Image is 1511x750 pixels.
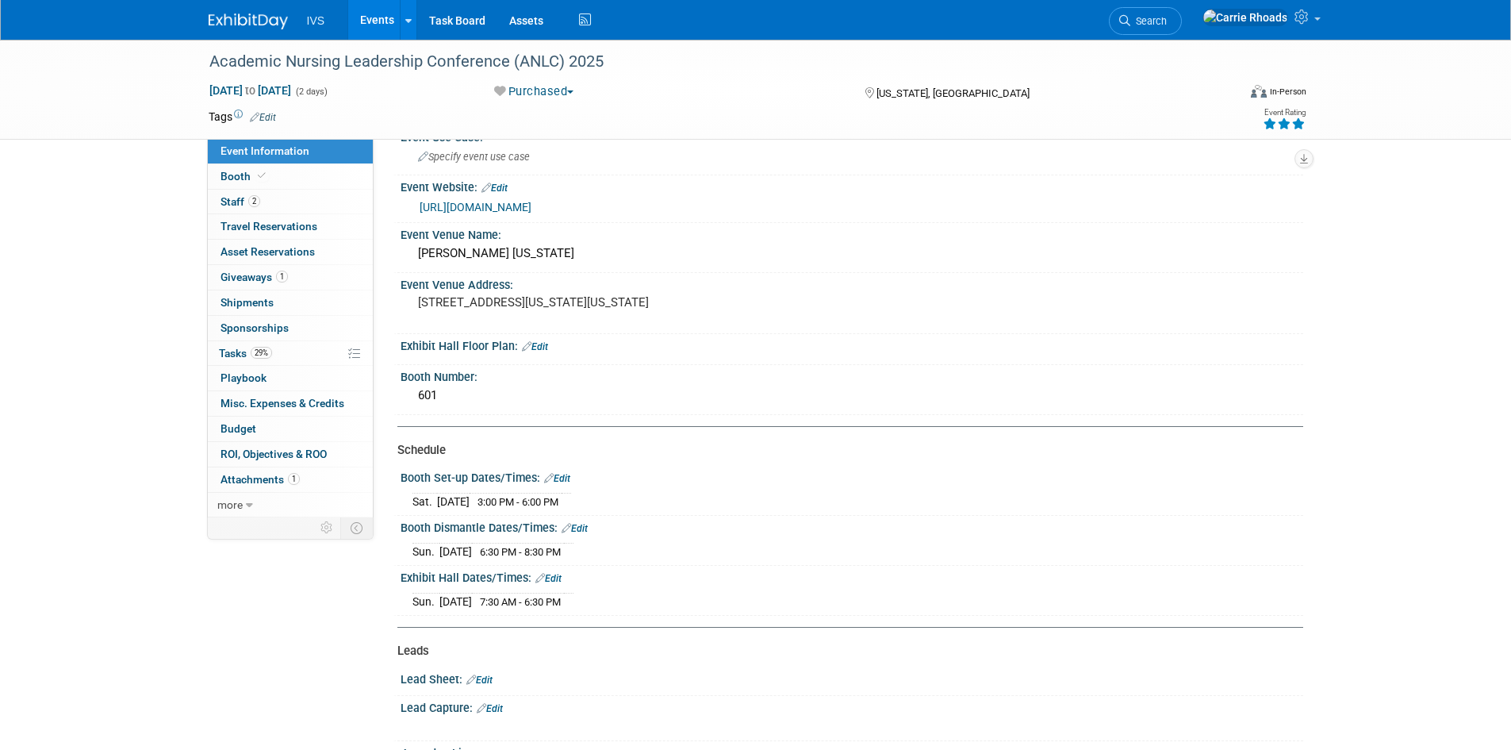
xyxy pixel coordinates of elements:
div: Lead Capture: [401,696,1303,717]
div: In-Person [1269,86,1306,98]
a: Booth [208,164,373,189]
img: Carrie Rhoads [1202,9,1288,26]
span: Sponsorships [221,321,289,334]
div: Event Format [1144,83,1307,106]
div: Event Venue Address: [401,273,1303,293]
td: [DATE] [439,543,472,560]
span: (2 days) [294,87,328,97]
a: Edit [535,573,562,584]
span: Event Information [221,144,309,157]
a: Tasks29% [208,341,373,366]
div: Exhibit Hall Floor Plan: [401,334,1303,355]
span: Asset Reservations [221,245,315,258]
span: 2 [248,195,260,207]
div: Academic Nursing Leadership Conference (ANLC) 2025 [204,48,1214,76]
a: Shipments [208,290,373,315]
a: more [208,493,373,517]
a: Search [1109,7,1182,35]
span: Staff [221,195,260,208]
span: 29% [251,347,272,359]
a: Travel Reservations [208,214,373,239]
a: Edit [481,183,508,194]
span: 1 [288,473,300,485]
span: Giveaways [221,271,288,283]
a: Attachments1 [208,467,373,492]
div: Booth Dismantle Dates/Times: [401,516,1303,537]
div: [PERSON_NAME] [US_STATE] [412,241,1291,266]
span: Playbook [221,371,267,384]
span: [DATE] [DATE] [209,83,292,98]
span: Budget [221,422,256,435]
a: Edit [466,675,493,686]
span: Travel Reservations [221,220,317,233]
span: more [217,498,243,511]
div: Booth Set-up Dates/Times: [401,466,1303,487]
a: Asset Reservations [208,240,373,264]
a: Sponsorships [208,316,373,340]
div: Event Venue Name: [401,223,1303,243]
span: 3:00 PM - 6:00 PM [477,496,558,508]
span: [US_STATE], [GEOGRAPHIC_DATA] [876,87,1030,99]
span: Shipments [221,296,274,309]
div: 601 [412,383,1291,408]
a: Event Information [208,139,373,163]
td: Toggle Event Tabs [340,517,373,538]
pre: [STREET_ADDRESS][US_STATE][US_STATE] [418,295,759,310]
a: Playbook [208,366,373,390]
img: ExhibitDay [209,13,288,29]
span: 1 [276,271,288,283]
a: Edit [562,523,588,534]
td: Sun. [412,543,439,560]
td: [DATE] [437,493,470,510]
div: Schedule [397,442,1291,459]
div: Event Website: [401,175,1303,196]
span: Booth [221,170,269,183]
img: Format-Inperson.png [1251,85,1267,98]
span: IVS [307,14,325,27]
td: Tags [209,109,276,125]
a: Edit [544,473,570,484]
span: 7:30 AM - 6:30 PM [480,596,561,608]
td: Sun. [412,593,439,610]
a: [URL][DOMAIN_NAME] [420,201,531,213]
i: Booth reservation complete [258,171,266,180]
span: Tasks [219,347,272,360]
div: Leads [397,643,1291,660]
td: Sat. [412,493,437,510]
div: Exhibit Hall Dates/Times: [401,566,1303,587]
div: Event Rating [1263,109,1306,117]
a: ROI, Objectives & ROO [208,442,373,467]
span: Attachments [221,473,300,486]
a: Staff2 [208,190,373,214]
span: to [243,84,258,97]
span: 6:30 PM - 8:30 PM [480,546,561,558]
a: Edit [522,341,548,352]
a: Budget [208,417,373,441]
td: [DATE] [439,593,472,610]
a: Edit [250,112,276,123]
span: Specify event use case [418,151,530,163]
a: Edit [477,703,503,714]
a: Giveaways1 [208,265,373,290]
div: Booth Number: [401,365,1303,385]
span: ROI, Objectives & ROO [221,448,327,460]
td: Personalize Event Tab Strip [313,517,341,538]
span: Misc. Expenses & Credits [221,397,344,410]
span: Search [1130,15,1167,27]
div: Lead Sheet: [401,667,1303,688]
button: Purchased [489,83,580,100]
a: Misc. Expenses & Credits [208,391,373,416]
